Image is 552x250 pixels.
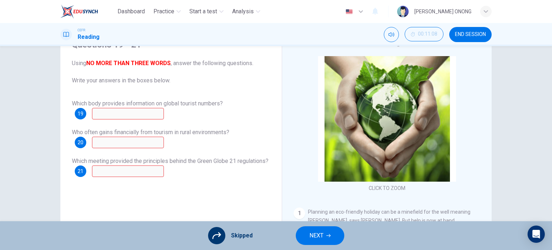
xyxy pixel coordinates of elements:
[405,27,443,41] button: 00:11:08
[449,27,492,42] button: END SESSION
[455,32,486,37] span: END SESSION
[72,59,270,85] span: Using , answer the following questions. Write your answers in the boxes below.
[414,7,471,16] div: [PERSON_NAME] ONONG
[397,6,409,17] img: Profile picture
[345,9,354,14] img: en
[115,5,148,18] button: Dashboard
[153,7,174,16] span: Practice
[294,208,305,219] div: 1
[151,5,184,18] button: Practice
[308,209,470,223] span: Planning an eco-friendly holiday can be a minefield for the well meaning [PERSON_NAME], says [PER...
[232,7,254,16] span: Analysis
[296,226,344,245] button: NEXT
[78,140,83,145] span: 20
[72,100,223,107] span: Which body provides information on global tourist numbers?
[78,33,100,41] h1: Reading
[187,5,226,18] button: Start a test
[384,27,399,42] div: Mute
[60,4,98,19] img: EduSynch logo
[78,169,83,174] span: 21
[78,28,85,33] span: CEFR
[72,129,229,136] span: Who often gains financially from tourism in rural environments?
[418,31,437,37] span: 00:11:08
[72,158,268,164] span: Which meeting provided the principles behind the Green Globe 21 regulations?
[405,27,443,42] div: Hide
[189,7,217,16] span: Start a test
[231,231,253,240] span: Skipped
[60,4,115,19] a: EduSynch logo
[528,226,545,243] div: Open Intercom Messenger
[309,231,323,241] span: NEXT
[118,7,145,16] span: Dashboard
[78,111,83,116] span: 19
[86,60,171,67] font: NO MORE THAN THREE WORDS
[229,5,263,18] button: Analysis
